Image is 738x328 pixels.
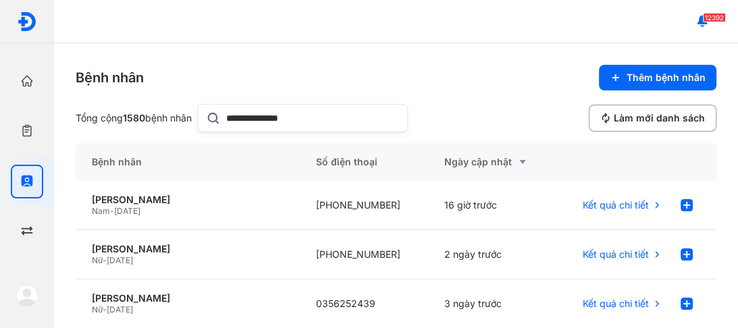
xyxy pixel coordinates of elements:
[76,143,300,181] div: Bệnh nhân
[444,154,540,170] div: Ngày cập nhật
[92,304,103,315] span: Nữ
[300,230,428,279] div: [PHONE_NUMBER]
[103,304,107,315] span: -
[627,72,706,84] span: Thêm bệnh nhân
[76,112,192,124] div: Tổng cộng bệnh nhân
[583,298,649,310] span: Kết quả chi tiết
[583,199,649,211] span: Kết quả chi tiết
[114,206,140,216] span: [DATE]
[17,11,37,32] img: logo
[92,194,284,206] div: [PERSON_NAME]
[103,255,107,265] span: -
[599,65,716,90] button: Thêm bệnh nhân
[76,68,144,87] div: Bệnh nhân
[107,304,133,315] span: [DATE]
[614,112,705,124] span: Làm mới danh sách
[92,255,103,265] span: Nữ
[123,112,145,124] span: 1580
[428,230,556,279] div: 2 ngày trước
[583,248,649,261] span: Kết quả chi tiết
[92,292,284,304] div: [PERSON_NAME]
[16,285,38,306] img: logo
[110,206,114,216] span: -
[300,143,428,181] div: Số điện thoại
[428,181,556,230] div: 16 giờ trước
[107,255,133,265] span: [DATE]
[703,13,726,22] span: 12392
[92,243,284,255] div: [PERSON_NAME]
[300,181,428,230] div: [PHONE_NUMBER]
[589,105,716,132] button: Làm mới danh sách
[92,206,110,216] span: Nam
